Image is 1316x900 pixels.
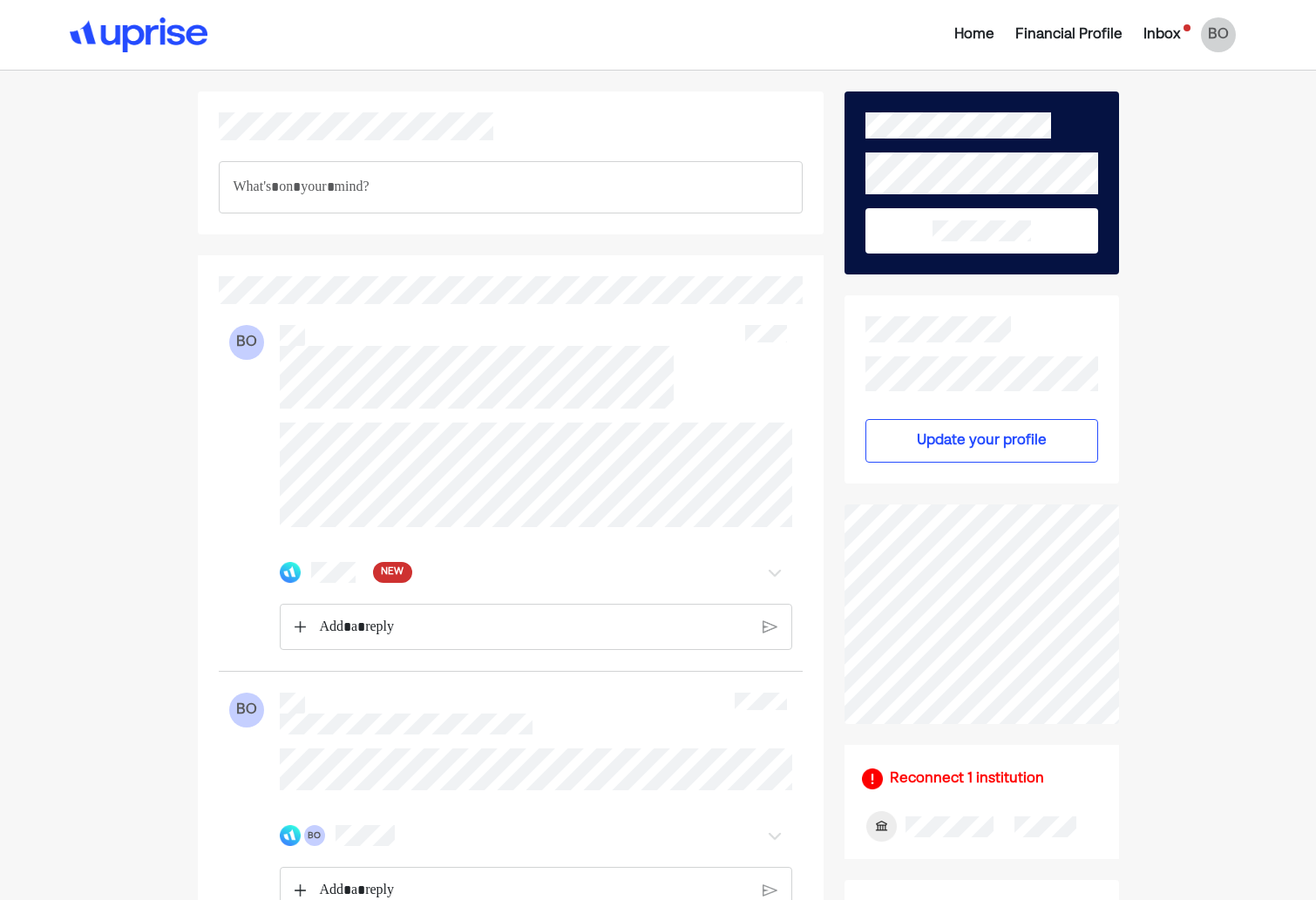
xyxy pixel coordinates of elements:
[229,693,264,727] div: BO
[381,564,404,581] span: NEW
[954,24,994,45] div: Home
[890,768,1044,789] div: Reconnect 1 institution
[304,825,325,846] div: BO
[865,419,1097,463] button: Update your profile
[1143,24,1180,45] div: Inbox
[1015,24,1123,45] div: Financial Profile
[229,325,264,360] div: BO
[219,161,804,213] div: Rich Text Editor. Editing area: main
[310,605,758,650] div: Rich Text Editor. Editing area: main
[1201,17,1236,52] div: BO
